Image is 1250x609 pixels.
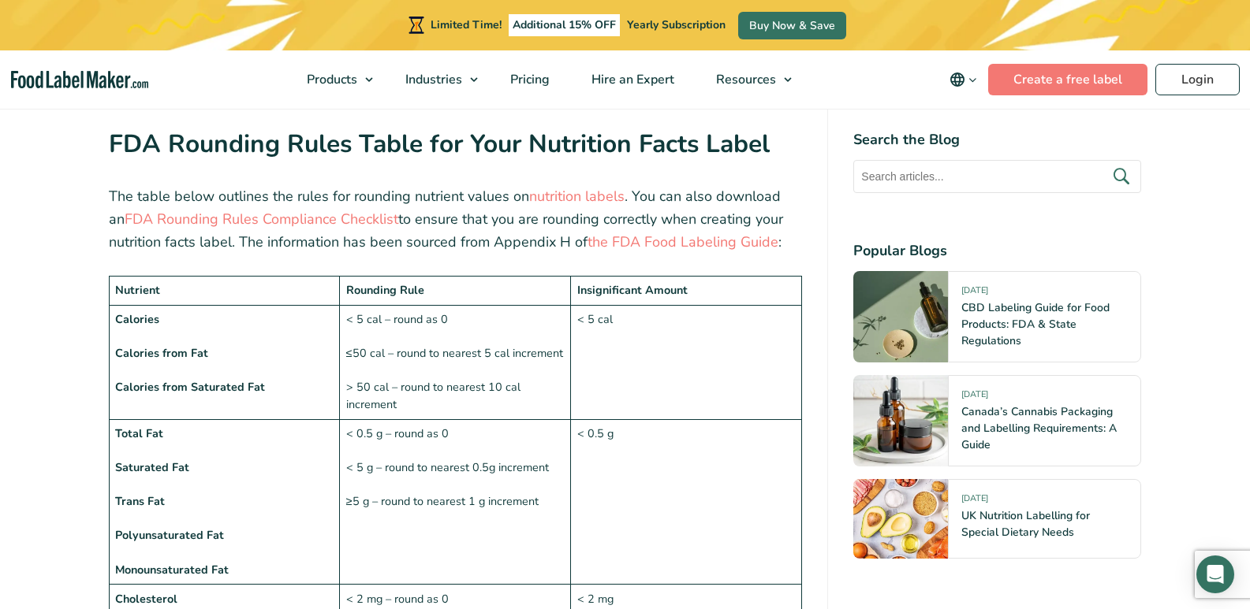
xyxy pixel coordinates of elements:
strong: Nutrient [115,282,160,298]
a: Create a free label [988,64,1147,95]
strong: Total Fat [115,425,163,441]
td: < 0.5 g [571,419,802,585]
strong: Trans Fat [115,493,165,509]
span: Pricing [506,71,551,88]
strong: FDA Rounding Rules Table for Your Nutrition Facts Label [109,127,770,161]
span: [DATE] [961,284,988,303]
p: The table below outlines the rules for rounding nutrient values on . You can also download an to ... [109,185,803,253]
span: Additional 15% OFF [509,14,620,36]
a: Hire an Expert [571,50,692,109]
strong: Calories from Fat [115,345,208,361]
a: Resources [696,50,800,109]
h4: Search the Blog [853,129,1141,150]
a: FDA Rounding Rules Compliance Checklist [125,210,398,228]
span: Products [302,71,359,88]
a: Pricing [490,50,567,109]
span: Resources [711,71,778,88]
span: Hire an Expert [587,71,676,88]
a: Products [286,50,381,109]
a: Canada’s Cannabis Packaging and Labelling Requirements: A Guide [961,404,1117,452]
strong: Calories [115,311,159,327]
span: Limited Time! [431,17,502,32]
strong: Polyunsaturated Fat [115,527,224,543]
span: [DATE] [961,492,988,511]
strong: Insignificant Amount [577,282,688,298]
span: Industries [401,71,464,88]
span: [DATE] [961,388,988,407]
td: < 5 cal [571,305,802,419]
h4: Popular Blogs [853,240,1141,262]
strong: Monounsaturated Fat [115,562,229,577]
a: Buy Now & Save [738,12,846,39]
strong: Calories from Saturated Fat [115,379,265,395]
a: the FDA Food Labeling Guide [588,232,778,251]
strong: Cholesterol [115,591,177,607]
strong: Saturated Fat [115,459,189,475]
a: CBD Labeling Guide for Food Products: FDA & State Regulations [961,300,1110,348]
a: Industries [385,50,486,109]
div: Open Intercom Messenger [1196,555,1234,593]
td: < 5 cal – round as 0 ≤50 cal – round to nearest 5 cal increment > 50 cal – round to nearest 10 ca... [340,305,571,419]
a: UK Nutrition Labelling for Special Dietary Needs [961,508,1090,540]
input: Search articles... [853,160,1141,193]
a: Login [1155,64,1240,95]
td: < 0.5 g – round as 0 < 5 g – round to nearest 0.5g increment ≥5 g – round to nearest 1 g increment [340,419,571,585]
a: nutrition labels [529,187,625,206]
span: Yearly Subscription [627,17,726,32]
strong: Rounding Rule [346,282,424,298]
